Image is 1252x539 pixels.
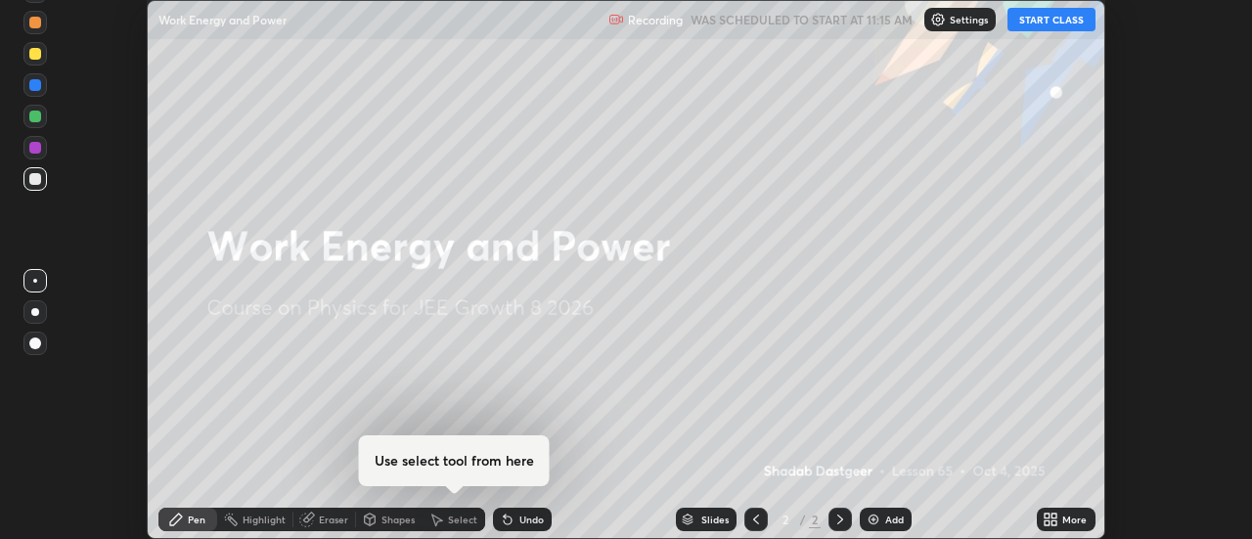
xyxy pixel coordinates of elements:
h4: Use select tool from here [375,451,534,471]
div: Select [448,515,477,524]
h5: WAS SCHEDULED TO START AT 11:15 AM [691,11,913,28]
img: recording.375f2c34.svg [608,12,624,27]
p: Recording [628,13,683,27]
p: Work Energy and Power [158,12,287,27]
button: START CLASS [1007,8,1095,31]
p: Settings [950,15,988,24]
img: class-settings-icons [930,12,946,27]
div: Shapes [381,515,415,524]
div: Slides [701,515,729,524]
div: More [1062,515,1087,524]
div: 2 [776,514,795,525]
div: Eraser [319,515,348,524]
img: add-slide-button [866,512,881,527]
div: Highlight [243,515,286,524]
div: 2 [809,511,821,528]
div: / [799,514,805,525]
div: Add [885,515,904,524]
div: Pen [188,515,205,524]
div: Undo [519,515,544,524]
